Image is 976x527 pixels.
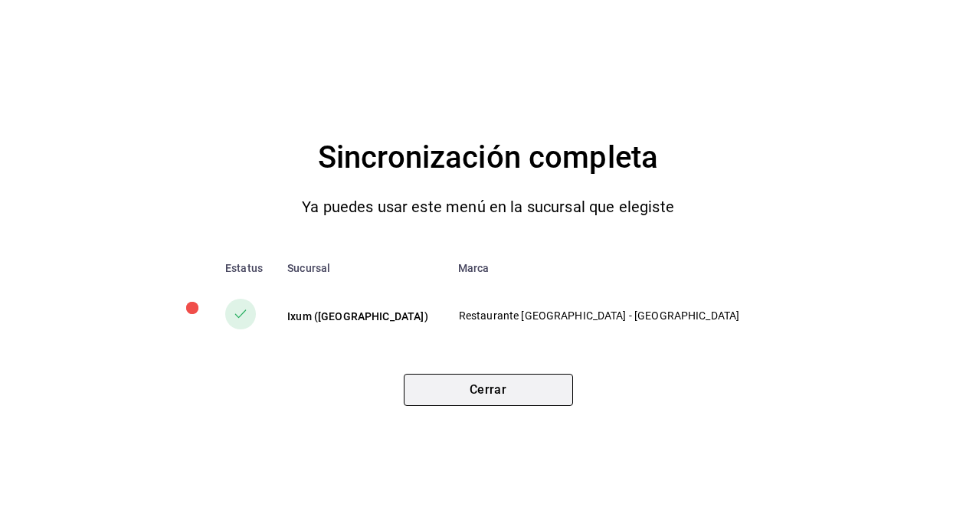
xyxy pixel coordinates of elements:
[275,250,446,286] th: Sucursal
[318,133,658,182] h4: Sincronización completa
[287,309,434,324] div: Ixum ([GEOGRAPHIC_DATA])
[404,374,573,406] button: Cerrar
[201,250,275,286] th: Estatus
[302,195,674,219] p: Ya puedes usar este menú en la sucursal que elegiste
[459,308,750,324] p: Restaurante [GEOGRAPHIC_DATA] - [GEOGRAPHIC_DATA]
[446,250,775,286] th: Marca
